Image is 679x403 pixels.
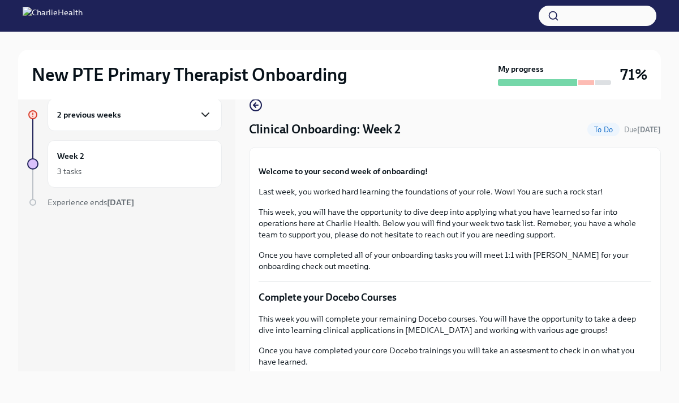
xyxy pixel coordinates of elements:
[637,125,661,134] strong: [DATE]
[48,197,134,207] span: Experience ends
[259,291,651,304] p: Complete your Docebo Courses
[57,166,81,177] div: 3 tasks
[57,150,84,162] h6: Week 2
[259,186,651,197] p: Last week, you worked hard learning the foundations of your role. Wow! You are such a rock star!
[624,124,661,135] span: September 14th, 2025 10:00
[620,64,647,85] h3: 71%
[249,121,401,138] h4: Clinical Onboarding: Week 2
[498,63,544,75] strong: My progress
[259,249,651,272] p: Once you have completed all of your onboarding tasks you will meet 1:1 with [PERSON_NAME] for you...
[48,98,222,131] div: 2 previous weeks
[107,197,134,207] strong: [DATE]
[259,313,651,336] p: This week you will complete your remaining Docebo courses. You will have the opportunity to take ...
[259,206,651,240] p: This week, you will have the opportunity to dive deep into applying what you have learned so far ...
[23,7,83,25] img: CharlieHealth
[624,125,661,134] span: Due
[587,125,620,134] span: To Do
[32,63,347,86] h2: New PTE Primary Therapist Onboarding
[27,140,222,188] a: Week 23 tasks
[57,109,121,121] h6: 2 previous weeks
[259,345,651,367] p: Once you have completed your core Docebo trainings you will take an assesment to check in on what...
[259,166,428,176] strong: Welcome to your second week of onboarding!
